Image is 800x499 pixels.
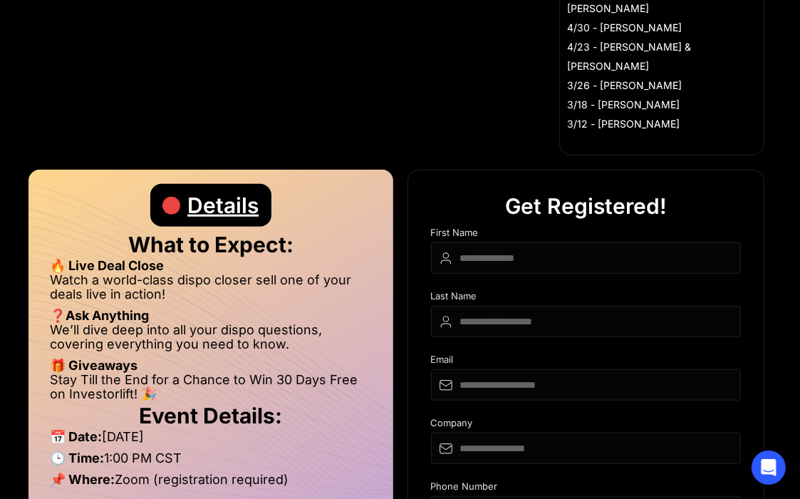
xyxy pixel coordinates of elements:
[431,291,742,306] div: Last Name
[50,358,137,373] strong: 🎁 Giveaways
[50,429,102,444] strong: 📅 Date:
[505,185,667,227] div: Get Registered!
[431,354,742,369] div: Email
[50,451,372,473] li: 1:00 PM CST
[50,430,372,451] li: [DATE]
[187,184,259,227] div: Details
[50,451,104,465] strong: 🕒 Time:
[431,481,742,496] div: Phone Number
[50,373,372,401] li: Stay Till the End for a Chance to Win 30 Days Free on Investorlift! 🎉
[50,308,149,323] strong: ❓Ask Anything
[431,418,742,433] div: Company
[128,232,293,257] strong: What to Expect:
[50,323,372,359] li: We’ll dive deep into all your dispo questions, covering everything you need to know.
[752,451,786,485] div: Open Intercom Messenger
[431,227,742,242] div: First Name
[139,403,282,428] strong: Event Details:
[50,258,164,273] strong: 🔥 Live Deal Close
[50,473,372,494] li: Zoom (registration required)
[50,273,372,309] li: Watch a world-class dispo closer sell one of your deals live in action!
[50,472,115,487] strong: 📌 Where:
